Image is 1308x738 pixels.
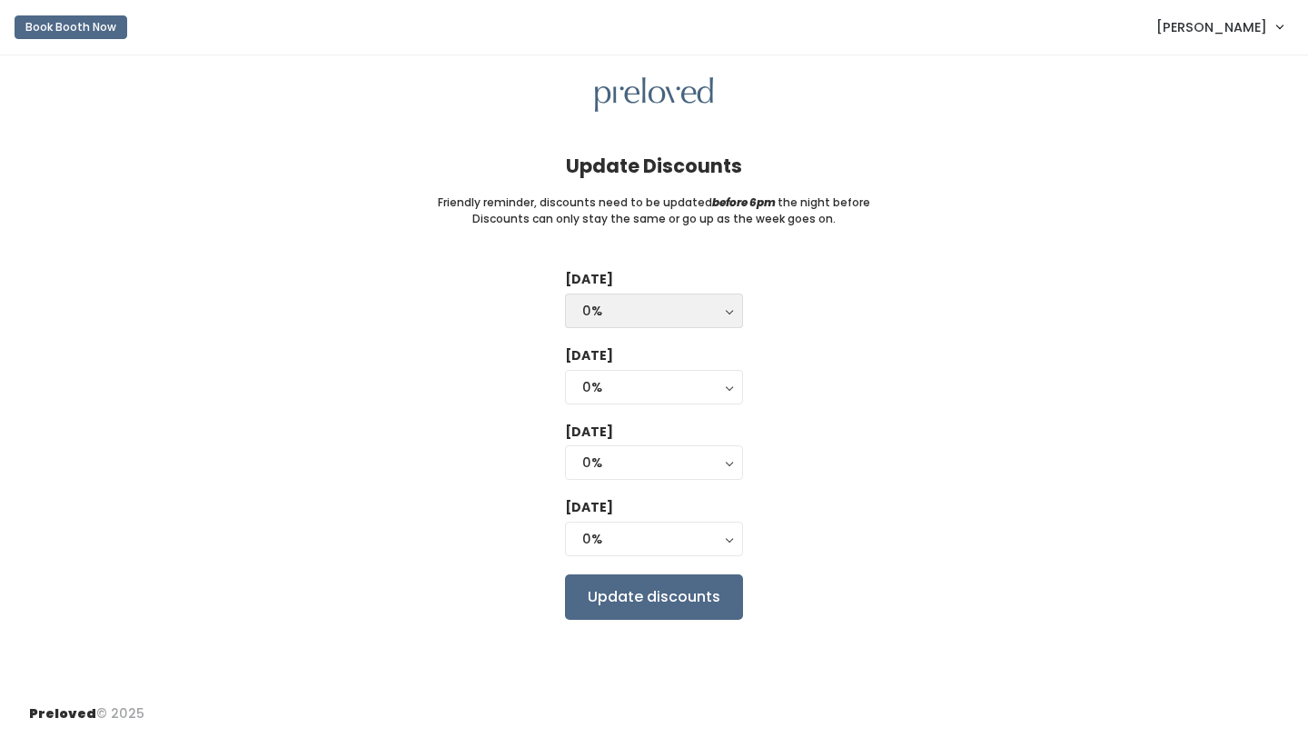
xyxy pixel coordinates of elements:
button: 0% [565,294,743,328]
h4: Update Discounts [566,155,742,176]
img: preloved logo [595,77,713,113]
div: 0% [582,453,726,473]
small: Friendly reminder, discounts need to be updated the night before [438,194,870,211]
button: 0% [565,522,743,556]
button: 0% [565,445,743,480]
span: [PERSON_NAME] [1156,17,1267,37]
span: Preloved [29,704,96,723]
label: [DATE] [565,423,613,442]
small: Discounts can only stay the same or go up as the week goes on. [472,211,836,227]
label: [DATE] [565,498,613,517]
input: Update discounts [565,574,743,620]
label: [DATE] [565,346,613,365]
label: [DATE] [565,270,613,289]
button: Book Booth Now [15,15,127,39]
div: 0% [582,529,726,549]
a: Book Booth Now [15,7,127,47]
i: before 6pm [712,194,776,210]
div: 0% [582,301,726,321]
div: 0% [582,377,726,397]
a: [PERSON_NAME] [1138,7,1301,46]
button: 0% [565,370,743,404]
div: © 2025 [29,690,144,723]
